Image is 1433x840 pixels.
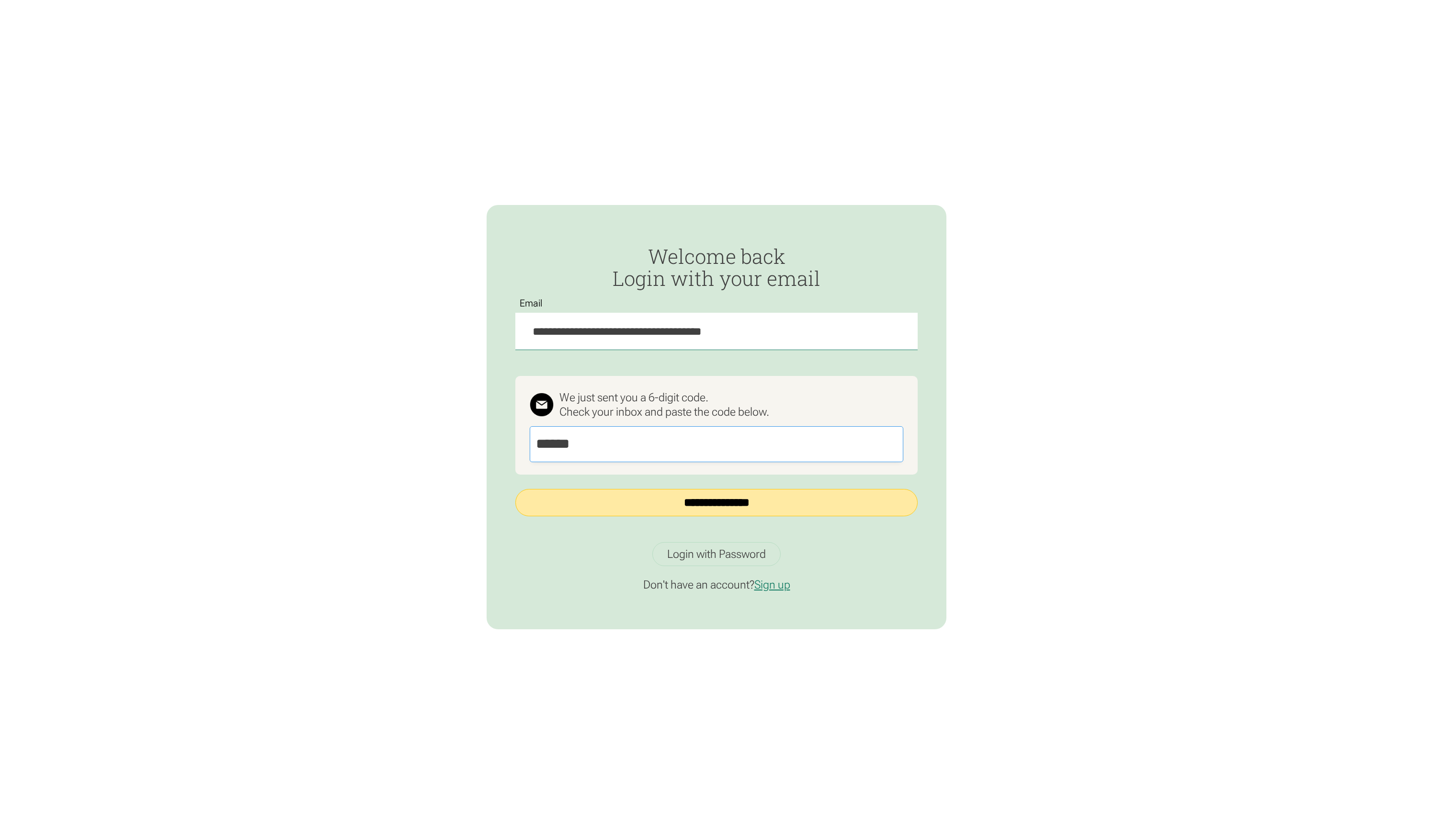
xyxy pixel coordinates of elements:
[559,390,769,419] div: We just sent you a 6-digit code. Check your inbox and paste the code below.
[515,245,918,289] h2: Welcome back Login with your email
[515,245,918,530] form: Passwordless Login
[515,298,547,309] label: Email
[515,578,918,592] p: Don't have an account?
[754,578,790,591] a: Sign up
[667,547,766,561] div: Login with Password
